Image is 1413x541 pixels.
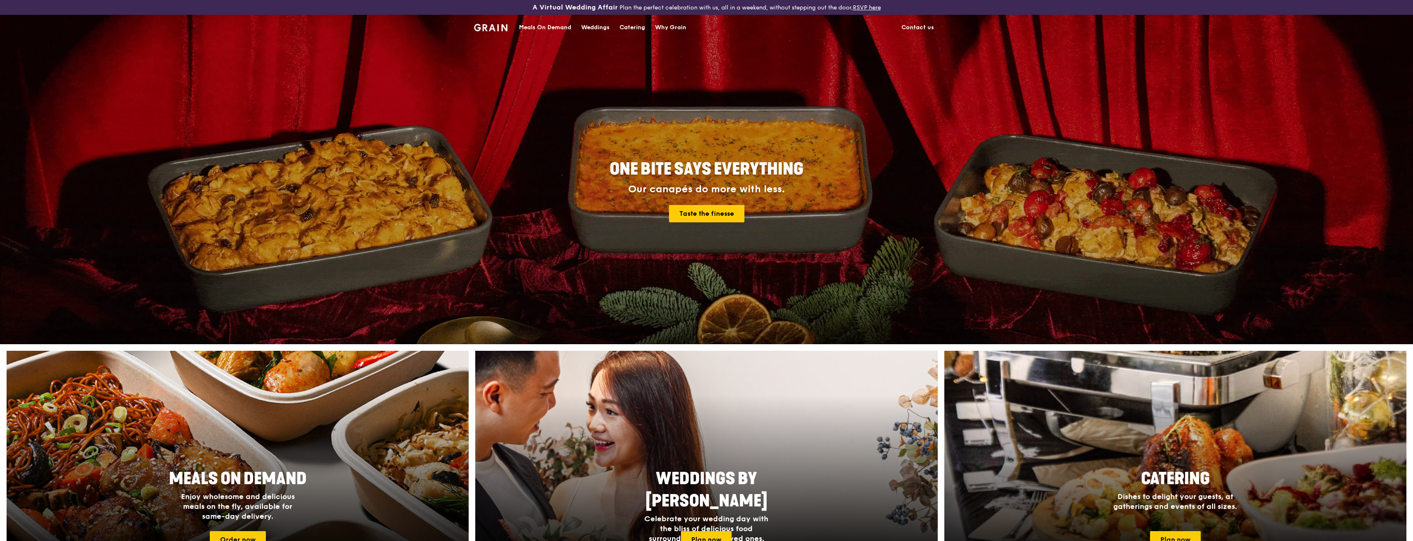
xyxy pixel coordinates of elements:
div: Our canapés do more with less. [558,184,855,195]
a: Why Grain [650,15,691,40]
div: Plan the perfect celebration with us, all in a weekend, without stepping out the door. [469,3,944,12]
a: GrainGrain [474,14,507,39]
a: Contact us [897,15,939,40]
a: Weddings [576,15,615,40]
div: Weddings [581,15,610,40]
span: Weddings by [PERSON_NAME] [645,469,768,511]
div: Catering [620,15,645,40]
div: Why Grain [655,15,686,40]
span: ONE BITE SAYS EVERYTHING [610,159,803,179]
span: Catering [1141,469,1210,489]
a: Taste the finesse [669,205,744,222]
img: Grain [474,24,507,31]
a: RSVP here [853,4,881,11]
span: Meals On Demand [169,469,307,489]
div: Meals On Demand [519,15,571,40]
span: Enjoy wholesome and delicious meals on the fly, available for same-day delivery. [181,492,295,521]
span: Dishes to delight your guests, at gatherings and events of all sizes. [1113,492,1237,511]
a: Catering [615,15,650,40]
h3: A Virtual Wedding Affair [533,3,618,12]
